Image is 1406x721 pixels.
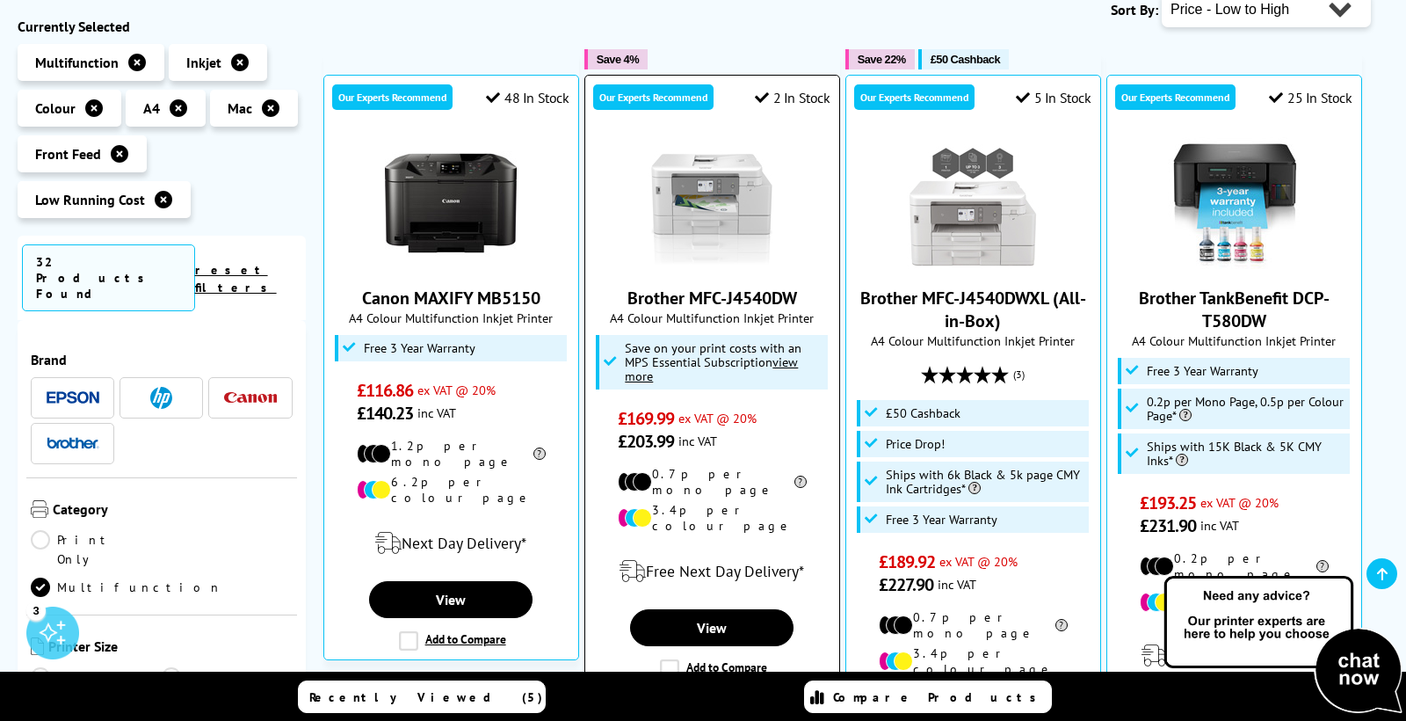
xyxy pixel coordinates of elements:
[845,49,915,69] button: Save 22%
[385,255,517,273] a: Canon MAXIFY MB5150
[1200,494,1279,511] span: ex VAT @ 20%
[47,433,99,455] a: Brother
[931,53,1000,66] span: £50 Cashback
[357,438,546,470] li: 1.2p per mono page
[1168,255,1300,273] a: Brother TankBenefit DCP-T580DW
[627,287,797,310] a: Brother MFC-J4540DW
[804,681,1052,713] a: Compare Products
[385,137,517,269] img: Canon MAXIFY MB5150
[31,667,162,687] a: A2
[1111,1,1158,18] span: Sort By:
[35,145,101,163] span: Front Feed
[879,645,1068,677] li: 3.4p per colour page
[357,474,546,506] li: 6.2p per colour page
[135,387,188,409] a: HP
[228,99,252,117] span: Mac
[47,391,99,404] img: Epson
[1116,332,1352,349] span: A4 Colour Multifunction Inkjet Printer
[1140,514,1197,537] span: £231.90
[48,637,293,659] span: Printer Size
[1168,137,1300,269] img: Brother TankBenefit DCP-T580DW
[357,379,414,402] span: £116.86
[618,430,675,453] span: £203.99
[860,287,1086,332] a: Brother MFC-J4540DWXL (All-in-Box)
[309,689,543,705] span: Recently Viewed (5)
[399,631,506,651] label: Add to Compare
[1147,395,1345,423] span: 0.2p per Mono Page, 0.5p per Colour Page*
[31,530,162,569] a: Print Only
[594,310,830,326] span: A4 Colour Multifunction Inkjet Printer
[298,681,546,713] a: Recently Viewed (5)
[1013,358,1025,391] span: (3)
[362,287,540,310] a: Canon MAXIFY MB5150
[224,387,277,409] a: Canon
[1115,84,1236,110] div: Our Experts Recommend
[22,244,195,311] span: 32 Products Found
[678,410,757,426] span: ex VAT @ 20%
[333,519,569,568] div: modal_delivery
[224,392,277,404] img: Canon
[854,84,975,110] div: Our Experts Recommend
[879,573,934,596] span: £227.90
[886,513,997,527] span: Free 3 Year Warranty
[678,433,717,449] span: inc VAT
[333,310,569,326] span: A4 Colour Multifunction Inkjet Printer
[886,468,1084,496] span: Ships with 6k Black & 5k page CMY Ink Cartridges*
[31,351,293,368] span: Brand
[855,332,1091,349] span: A4 Colour Multifunction Inkjet Printer
[1139,287,1330,332] a: Brother TankBenefit DCP-T580DW
[879,550,936,573] span: £189.92
[35,99,76,117] span: Colour
[150,387,172,409] img: HP
[1147,364,1258,378] span: Free 3 Year Warranty
[1269,89,1352,106] div: 25 In Stock
[618,502,807,534] li: 3.4p per colour page
[162,667,293,687] a: A3
[35,191,145,208] span: Low Running Cost
[369,581,533,618] a: View
[594,547,830,596] div: modal_delivery
[26,601,46,620] div: 3
[486,89,569,106] div: 48 In Stock
[47,387,99,409] a: Epson
[646,255,778,273] a: Brother MFC-J4540DW
[625,353,798,384] u: view more
[1200,517,1239,534] span: inc VAT
[31,500,48,518] img: Category
[53,500,293,521] span: Category
[625,339,801,384] span: Save on your print costs with an MPS Essential Subscription
[660,659,767,679] label: Add to Compare
[332,84,453,110] div: Our Experts Recommend
[907,255,1039,273] a: Brother MFC-J4540DWXL (All-in-Box)
[417,382,496,398] span: ex VAT @ 20%
[593,84,714,110] div: Our Experts Recommend
[618,466,807,498] li: 0.7p per mono page
[630,609,794,646] a: View
[47,437,99,449] img: Brother
[597,53,639,66] span: Save 4%
[364,341,475,355] span: Free 3 Year Warranty
[35,54,119,71] span: Multifunction
[1116,631,1352,681] div: modal_delivery
[939,553,1018,570] span: ex VAT @ 20%
[755,89,830,106] div: 2 In Stock
[31,578,222,597] a: Multifunction
[417,404,456,421] span: inc VAT
[1160,573,1406,717] img: Open Live Chat window
[195,262,277,295] a: reset filters
[357,402,414,425] span: £140.23
[938,576,976,593] span: inc VAT
[143,99,160,117] span: A4
[918,49,1009,69] button: £50 Cashback
[1147,440,1345,468] span: Ships with 15K Black & 5K CMY Inks*
[886,406,960,420] span: £50 Cashback
[858,53,906,66] span: Save 22%
[1016,89,1091,106] div: 5 In Stock
[1140,586,1329,618] li: 0.5p per colour page
[1140,492,1197,514] span: £193.25
[879,609,1068,641] li: 0.7p per mono page
[907,137,1039,269] img: Brother MFC-J4540DWXL (All-in-Box)
[646,137,778,269] img: Brother MFC-J4540DW
[833,689,1046,705] span: Compare Products
[618,407,675,430] span: £169.99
